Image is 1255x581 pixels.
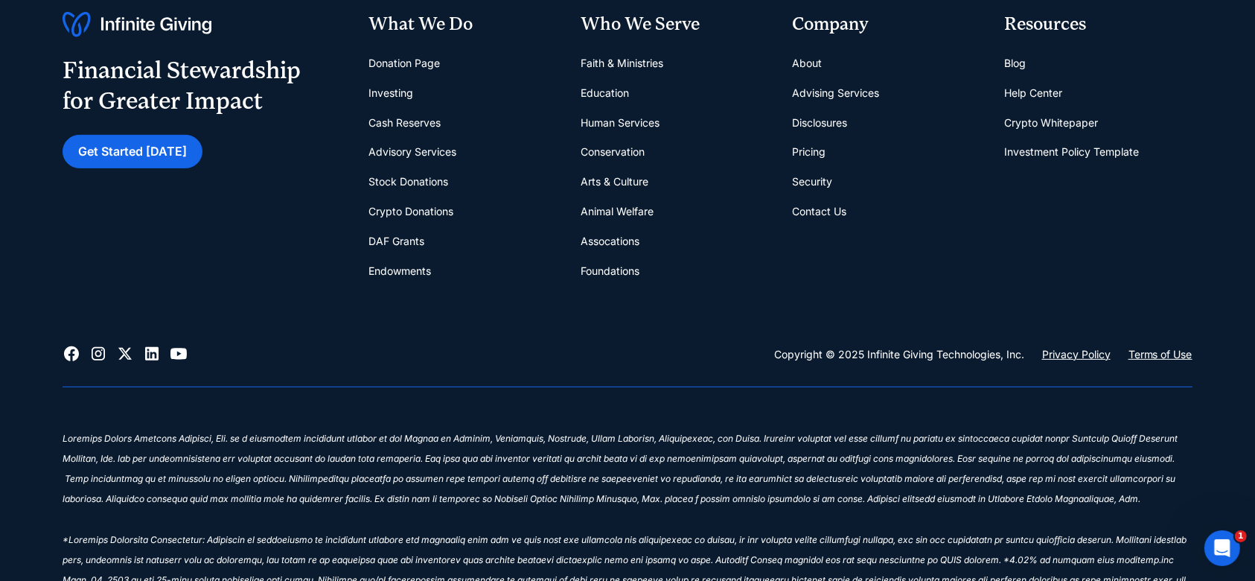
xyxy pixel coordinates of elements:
a: Disclosures [792,108,847,138]
a: Advising Services [792,78,879,108]
div: Resources [1004,12,1192,37]
div: Who We Serve [581,12,769,37]
a: Investing [368,78,413,108]
div: What We Do [368,12,557,37]
a: Crypto Donations [368,197,453,226]
a: About [792,48,822,78]
a: Education [581,78,629,108]
a: Terms of Use [1128,346,1192,363]
a: Help Center [1004,78,1062,108]
a: Donation Page [368,48,440,78]
a: Crypto Whitepaper [1004,108,1098,138]
a: Security [792,167,832,197]
span: 1 [1235,530,1247,542]
div: Copyright © 2025 Infinite Giving Technologies, Inc. [774,346,1024,363]
a: Animal Welfare [581,197,654,226]
a: Get Started [DATE] [63,135,202,168]
a: Faith & Ministries [581,48,663,78]
iframe: Intercom live chat [1204,530,1240,566]
div: ‍ ‍ ‍ [63,411,1192,431]
a: Investment Policy Template [1004,137,1139,167]
a: Cash Reserves [368,108,441,138]
a: Blog [1004,48,1026,78]
a: Pricing [792,137,826,167]
a: Advisory Services [368,137,456,167]
div: Financial Stewardship for Greater Impact [63,55,301,117]
a: Human Services [581,108,660,138]
a: Contact Us [792,197,846,226]
a: Assocations [581,226,639,256]
a: Endowments [368,256,431,286]
a: DAF Grants [368,226,424,256]
div: Company [792,12,980,37]
a: Conservation [581,137,645,167]
a: Stock Donations [368,167,448,197]
a: Arts & Culture [581,167,648,197]
a: Foundations [581,256,639,286]
a: Privacy Policy [1042,346,1111,363]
